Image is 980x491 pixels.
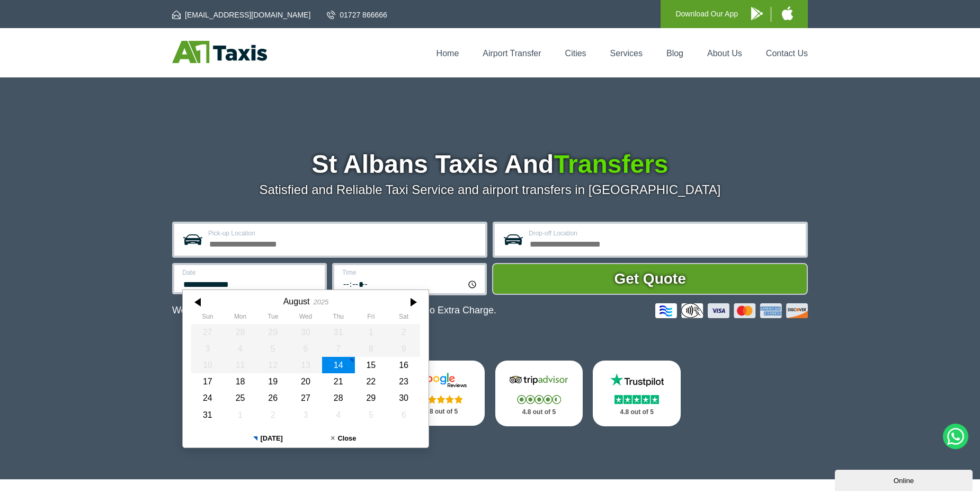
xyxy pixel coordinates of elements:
a: Services [610,49,643,58]
th: Wednesday [289,313,322,323]
th: Saturday [387,313,420,323]
th: Friday [355,313,388,323]
p: Download Our App [675,7,738,21]
div: 2025 [314,298,328,306]
div: 28 August 2025 [322,390,355,406]
a: Blog [666,49,683,58]
img: A1 Taxis Android App [751,7,763,20]
a: 01727 866666 [327,10,387,20]
div: 03 August 2025 [191,340,224,357]
img: A1 Taxis St Albans LTD [172,41,267,63]
div: 30 July 2025 [289,324,322,340]
button: Get Quote [492,263,808,295]
div: 11 August 2025 [224,357,257,373]
img: Credit And Debit Cards [655,303,808,318]
label: Pick-up Location [208,230,479,236]
a: About Us [707,49,742,58]
label: Time [342,269,478,276]
button: [DATE] [230,429,306,448]
h1: St Albans Taxis And [172,152,808,177]
p: 4.8 out of 5 [604,406,669,419]
div: 04 September 2025 [322,407,355,423]
div: 20 August 2025 [289,373,322,390]
div: 10 August 2025 [191,357,224,373]
div: 23 August 2025 [387,373,420,390]
div: 28 July 2025 [224,324,257,340]
div: 27 July 2025 [191,324,224,340]
img: A1 Taxis iPhone App [782,6,793,20]
div: 01 August 2025 [355,324,388,340]
button: Close [306,429,381,448]
a: Cities [565,49,586,58]
label: Date [182,269,318,276]
a: Airport Transfer [483,49,541,58]
div: 15 August 2025 [355,357,388,373]
div: 31 August 2025 [191,407,224,423]
div: 29 August 2025 [355,390,388,406]
p: We Now Accept Card & Contactless Payment In [172,305,496,316]
p: 4.8 out of 5 [507,406,572,419]
div: 18 August 2025 [224,373,257,390]
div: 19 August 2025 [256,373,289,390]
div: 22 August 2025 [355,373,388,390]
th: Tuesday [256,313,289,323]
div: 02 September 2025 [256,407,289,423]
div: 05 September 2025 [355,407,388,423]
img: Trustpilot [605,372,669,388]
th: Monday [224,313,257,323]
div: 26 August 2025 [256,390,289,406]
div: 27 August 2025 [289,390,322,406]
p: Satisfied and Reliable Taxi Service and airport transfers in [GEOGRAPHIC_DATA] [172,182,808,197]
img: Stars [419,395,463,404]
span: The Car at No Extra Charge. [375,305,496,315]
div: 06 August 2025 [289,340,322,357]
th: Thursday [322,313,355,323]
a: Home [436,49,459,58]
div: 06 September 2025 [387,407,420,423]
div: 05 August 2025 [256,340,289,357]
div: 30 August 2025 [387,390,420,406]
a: Google Stars 4.8 out of 5 [397,361,485,426]
div: 17 August 2025 [191,373,224,390]
div: 31 July 2025 [322,324,355,340]
a: [EMAIL_ADDRESS][DOMAIN_NAME] [172,10,310,20]
div: 14 August 2025 [322,357,355,373]
div: 13 August 2025 [289,357,322,373]
img: Google [409,372,473,388]
div: 08 August 2025 [355,340,388,357]
img: Stars [614,395,659,404]
div: August [283,296,310,306]
label: Drop-off Location [529,230,799,236]
p: 4.8 out of 5 [409,405,474,418]
div: 16 August 2025 [387,357,420,373]
div: 07 August 2025 [322,340,355,357]
div: 09 August 2025 [387,340,420,357]
div: 29 July 2025 [256,324,289,340]
a: Contact Us [766,49,808,58]
div: 02 August 2025 [387,324,420,340]
a: Tripadvisor Stars 4.8 out of 5 [495,361,583,426]
div: 12 August 2025 [256,357,289,373]
div: 21 August 2025 [322,373,355,390]
iframe: chat widget [835,468,975,491]
span: Transfers [554,150,668,178]
th: Sunday [191,313,224,323]
div: 03 September 2025 [289,407,322,423]
img: Tripadvisor [507,372,571,388]
div: 25 August 2025 [224,390,257,406]
div: 01 September 2025 [224,407,257,423]
div: 24 August 2025 [191,390,224,406]
a: Trustpilot Stars 4.8 out of 5 [593,361,681,426]
img: Stars [517,395,561,404]
div: 04 August 2025 [224,340,257,357]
